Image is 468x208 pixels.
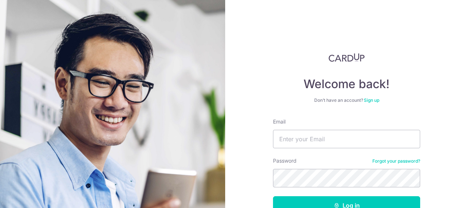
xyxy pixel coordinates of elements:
[273,118,286,125] label: Email
[273,157,297,164] label: Password
[372,158,420,164] a: Forgot your password?
[364,97,379,103] a: Sign up
[329,53,365,62] img: CardUp Logo
[273,77,420,91] h4: Welcome back!
[273,130,420,148] input: Enter your Email
[273,97,420,103] div: Don’t have an account?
